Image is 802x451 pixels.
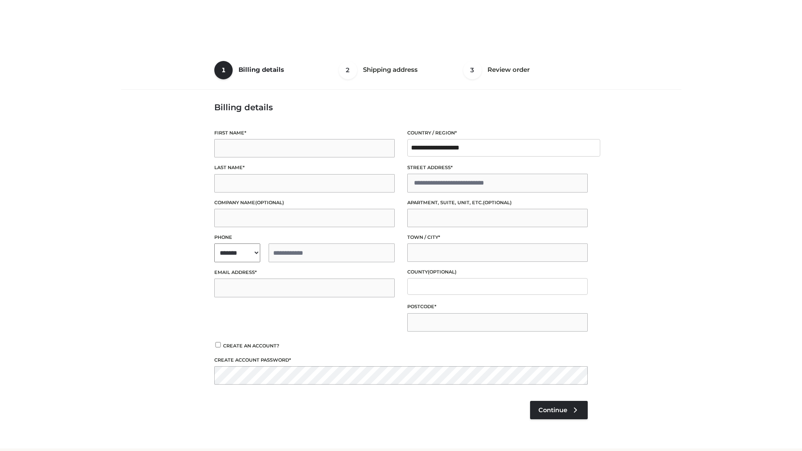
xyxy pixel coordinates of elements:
span: Review order [487,66,530,73]
span: 3 [463,61,482,79]
label: Last name [214,164,395,172]
label: Street address [407,164,588,172]
label: Apartment, suite, unit, etc. [407,199,588,207]
a: Continue [530,401,588,419]
label: Postcode [407,303,588,311]
span: 1 [214,61,233,79]
span: Continue [538,406,567,414]
label: Create account password [214,356,588,364]
span: Billing details [239,66,284,73]
span: (optional) [428,269,457,275]
label: Phone [214,233,395,241]
label: First name [214,129,395,137]
span: Create an account? [223,343,279,349]
input: Create an account? [214,342,222,347]
label: Country / Region [407,129,588,137]
span: 2 [339,61,357,79]
label: Company name [214,199,395,207]
span: (optional) [255,200,284,205]
label: Email address [214,269,395,276]
label: Town / City [407,233,588,241]
span: (optional) [483,200,512,205]
h3: Billing details [214,102,588,112]
label: County [407,268,588,276]
span: Shipping address [363,66,418,73]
